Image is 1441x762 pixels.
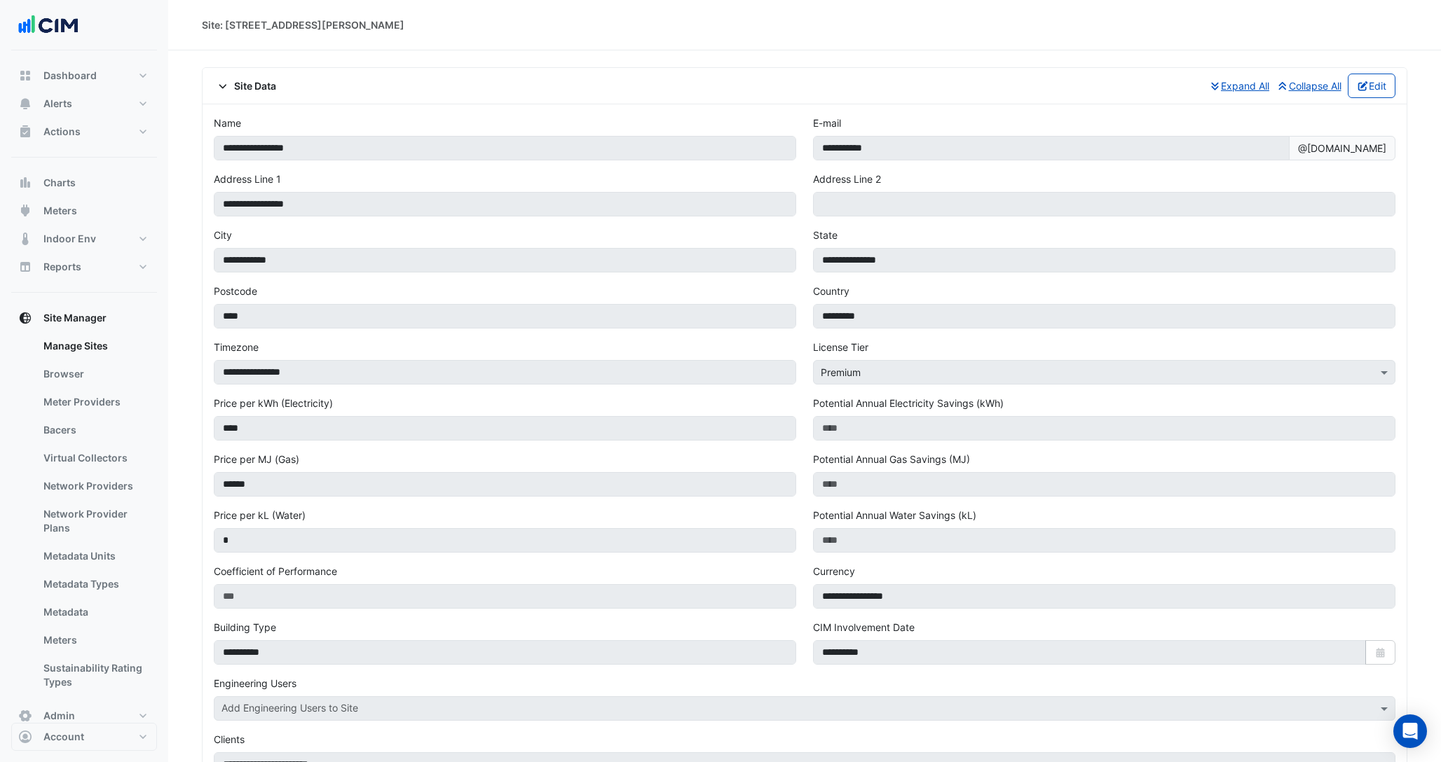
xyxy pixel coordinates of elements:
[1393,714,1427,748] div: Open Intercom Messenger
[32,500,157,542] a: Network Provider Plans
[214,78,276,93] span: Site Data
[813,620,915,635] label: CIM Involvement Date
[11,90,157,118] button: Alerts
[11,723,157,751] button: Account
[813,284,849,298] label: Country
[18,69,32,83] app-icon: Dashboard
[32,332,157,360] a: Manage Sites
[18,97,32,111] app-icon: Alerts
[214,172,281,186] label: Address Line 1
[32,388,157,416] a: Meter Providers
[32,416,157,444] a: Bacers
[43,125,81,139] span: Actions
[1289,136,1395,160] span: @[DOMAIN_NAME]
[11,197,157,225] button: Meters
[214,508,306,522] label: Price per kL (Water)
[11,332,157,702] div: Site Manager
[219,700,358,719] div: Add Engineering Users to Site
[32,626,157,654] a: Meters
[43,69,97,83] span: Dashboard
[813,564,855,579] label: Currency
[202,18,404,32] div: Site: [STREET_ADDRESS][PERSON_NAME]
[1208,74,1271,98] button: Expand All
[43,232,96,246] span: Indoor Env
[43,709,75,723] span: Admin
[43,176,76,190] span: Charts
[43,730,84,744] span: Account
[32,360,157,388] a: Browser
[18,204,32,218] app-icon: Meters
[11,304,157,332] button: Site Manager
[43,97,72,111] span: Alerts
[32,598,157,626] a: Metadata
[11,169,157,197] button: Charts
[18,260,32,274] app-icon: Reports
[813,340,868,354] label: License Tier
[11,253,157,281] button: Reports
[214,116,241,130] label: Name
[214,620,276,635] label: Building Type
[813,116,841,130] label: E-mail
[813,172,881,186] label: Address Line 2
[11,62,157,90] button: Dashboard
[214,452,299,466] label: Price per MJ (Gas)
[214,396,333,410] label: Price per kWh (Electricity)
[214,284,257,298] label: Postcode
[813,228,838,242] label: State
[32,444,157,472] a: Virtual Collectors
[32,542,157,570] a: Metadata Units
[11,118,157,146] button: Actions
[43,260,81,274] span: Reports
[18,176,32,190] app-icon: Charts
[17,11,80,39] img: Company Logo
[43,204,77,218] span: Meters
[18,311,32,325] app-icon: Site Manager
[1276,74,1342,98] button: Collapse All
[813,452,970,466] label: Potential Annual Gas Savings (MJ)
[214,676,296,691] label: Engineering Users
[214,732,245,747] label: Clients
[1348,74,1396,98] button: Edit
[32,472,157,500] a: Network Providers
[11,225,157,253] button: Indoor Env
[18,125,32,139] app-icon: Actions
[214,564,337,579] label: Coefficient of Performance
[18,232,32,246] app-icon: Indoor Env
[43,311,107,325] span: Site Manager
[32,570,157,598] a: Metadata Types
[18,709,32,723] app-icon: Admin
[32,654,157,696] a: Sustainability Rating Types
[214,340,259,354] label: Timezone
[214,228,232,242] label: City
[813,396,1004,410] label: Potential Annual Electricity Savings (kWh)
[813,508,976,522] label: Potential Annual Water Savings (kL)
[11,702,157,730] button: Admin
